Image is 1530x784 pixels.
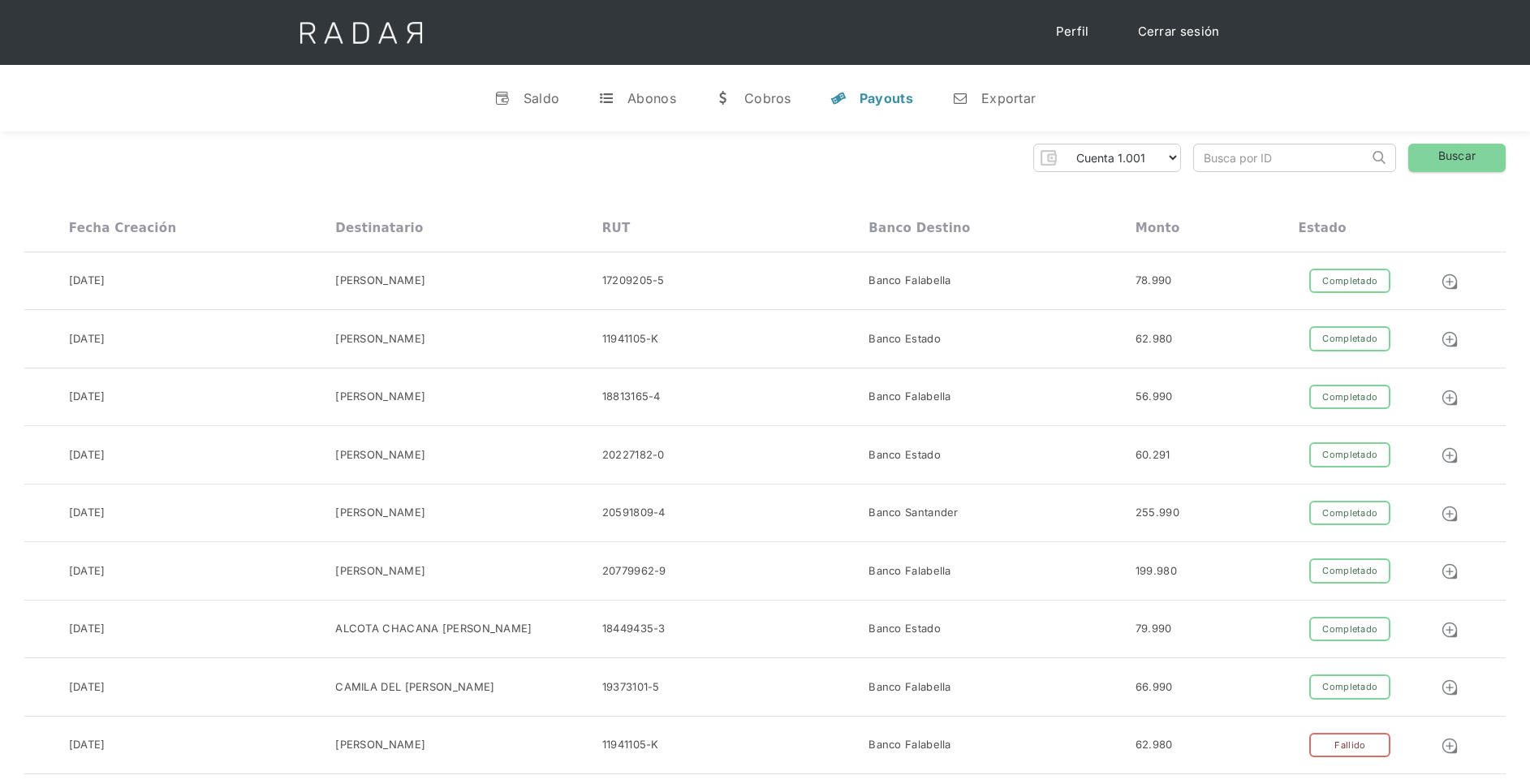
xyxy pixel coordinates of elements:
div: [DATE] [69,621,106,637]
div: Completado [1309,501,1390,526]
div: [DATE] [69,331,106,347]
div: 18449435-3 [602,621,666,637]
div: 255.990 [1136,505,1179,521]
img: Detalle [1441,446,1459,464]
div: [PERSON_NAME] [335,273,425,289]
div: [DATE] [69,273,106,289]
div: Monto [1136,221,1180,235]
a: Buscar [1408,144,1506,172]
div: CAMILA DEL [PERSON_NAME] [335,679,494,696]
img: Detalle [1441,737,1459,755]
div: Banco Estado [868,447,941,463]
a: Cerrar sesión [1122,16,1236,48]
div: Estado [1299,221,1347,235]
img: Detalle [1441,389,1459,407]
div: Completado [1309,326,1390,351]
div: [PERSON_NAME] [335,505,425,521]
div: 20227182-0 [602,447,665,463]
img: Detalle [1441,273,1459,291]
div: Abonos [627,90,676,106]
div: Completado [1309,558,1390,584]
div: Banco Falabella [868,273,951,289]
div: n [952,90,968,106]
div: 62.980 [1136,737,1173,753]
div: Completado [1309,442,1390,467]
img: Detalle [1441,330,1459,348]
div: Banco Falabella [868,679,951,696]
div: 19373101-5 [602,679,660,696]
div: Banco Falabella [868,737,951,753]
div: 56.990 [1136,389,1173,405]
div: 20591809-4 [602,505,666,521]
div: Completado [1309,385,1390,410]
div: 79.990 [1136,621,1172,637]
div: Completado [1309,674,1390,700]
div: Banco Estado [868,331,941,347]
a: Perfil [1040,16,1105,48]
div: [PERSON_NAME] [335,331,425,347]
div: Saldo [524,90,560,106]
img: Detalle [1441,621,1459,639]
div: w [715,90,731,106]
div: [DATE] [69,447,106,463]
img: Detalle [1441,678,1459,696]
div: [PERSON_NAME] [335,447,425,463]
input: Busca por ID [1194,144,1368,171]
div: [DATE] [69,737,106,753]
img: Detalle [1441,562,1459,580]
div: Banco destino [868,221,970,235]
div: [PERSON_NAME] [335,737,425,753]
div: Payouts [860,90,913,106]
div: [DATE] [69,505,106,521]
div: Banco Falabella [868,563,951,579]
div: Fallido [1309,733,1390,758]
div: ALCOTA CHACANA [PERSON_NAME] [335,621,532,637]
div: v [494,90,511,106]
div: [DATE] [69,563,106,579]
div: 11941105-K [602,331,659,347]
div: 62.980 [1136,331,1173,347]
div: [PERSON_NAME] [335,563,425,579]
div: RUT [602,221,631,235]
div: Completado [1309,269,1390,294]
div: [DATE] [69,679,106,696]
div: Cobros [744,90,791,106]
div: Completado [1309,617,1390,642]
form: Form [1033,144,1181,172]
div: 11941105-K [602,737,659,753]
div: Banco Estado [868,621,941,637]
div: Exportar [981,90,1036,106]
div: 60.291 [1136,447,1170,463]
div: [DATE] [69,389,106,405]
div: t [598,90,614,106]
div: 18813165-4 [602,389,661,405]
div: Destinatario [335,221,423,235]
div: Fecha creación [69,221,177,235]
div: Banco Santander [868,505,959,521]
div: 199.980 [1136,563,1177,579]
div: 78.990 [1136,273,1172,289]
div: Banco Falabella [868,389,951,405]
div: 17209205-5 [602,273,665,289]
div: y [830,90,847,106]
div: [PERSON_NAME] [335,389,425,405]
div: 20779962-9 [602,563,666,579]
img: Detalle [1441,505,1459,523]
div: 66.990 [1136,679,1173,696]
